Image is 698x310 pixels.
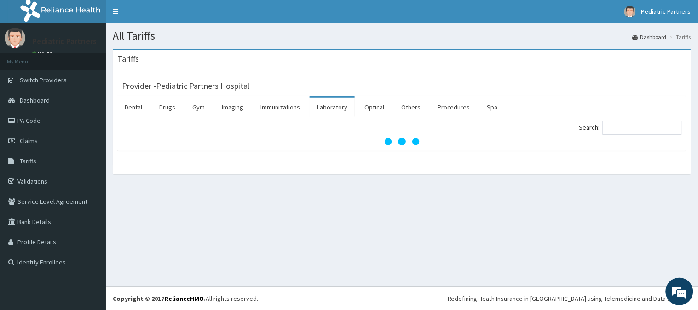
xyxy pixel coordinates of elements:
img: User Image [5,28,25,48]
a: Gym [185,98,212,117]
img: d_794563401_company_1708531726252_794563401 [17,46,37,69]
a: Online [32,50,54,57]
a: Optical [357,98,392,117]
span: Pediatric Partners [641,7,691,16]
a: Procedures [430,98,478,117]
p: Pediatric Partners [32,37,97,46]
a: Dashboard [633,33,667,41]
a: Drugs [152,98,183,117]
li: Tariffs [668,33,691,41]
footer: All rights reserved. [106,287,698,310]
h3: Tariffs [117,55,139,63]
a: Dental [117,98,150,117]
img: User Image [624,6,636,17]
label: Search: [579,121,682,135]
div: Chat with us now [48,52,155,63]
span: Tariffs [20,157,36,165]
textarea: Type your message and hit 'Enter' [5,210,175,242]
h3: Provider - Pediatric Partners Hospital [122,82,249,90]
span: We're online! [53,95,127,188]
input: Search: [603,121,682,135]
strong: Copyright © 2017 . [113,294,206,303]
span: Claims [20,137,38,145]
span: Dashboard [20,96,50,104]
h1: All Tariffs [113,30,691,42]
a: Spa [480,98,505,117]
svg: audio-loading [384,123,421,160]
a: Laboratory [310,98,355,117]
div: Redefining Heath Insurance in [GEOGRAPHIC_DATA] using Telemedicine and Data Science! [448,294,691,303]
a: Imaging [214,98,251,117]
a: RelianceHMO [164,294,204,303]
div: Minimize live chat window [151,5,173,27]
a: Immunizations [253,98,307,117]
span: Switch Providers [20,76,67,84]
a: Others [394,98,428,117]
